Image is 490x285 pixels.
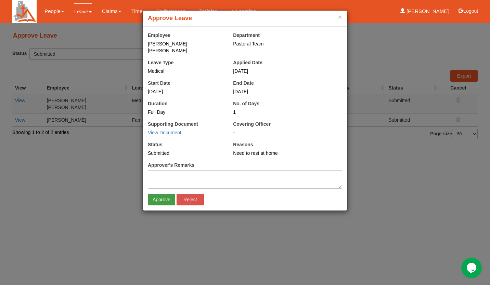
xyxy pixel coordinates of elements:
label: Department [233,32,260,39]
div: [DATE] [233,68,308,74]
a: View Document [148,130,181,135]
div: [DATE] [148,88,223,95]
label: Status [148,141,163,148]
label: Duration [148,100,168,107]
input: Approve [148,194,175,205]
label: Start Date [148,80,170,86]
div: Pastoral Team [233,40,342,47]
label: Applied Date [233,59,262,66]
b: Approve Leave [148,15,192,22]
label: No. of Days [233,100,259,107]
label: Reasons [233,141,253,148]
label: Covering Officer [233,121,271,127]
button: × [338,13,342,21]
div: - [233,129,342,136]
div: [PERSON_NAME] [PERSON_NAME] [148,40,223,54]
label: Approver's Remarks [148,162,194,168]
label: Leave Type [148,59,173,66]
div: [DATE] [233,88,308,95]
div: Full Day [148,109,223,116]
div: Need to rest at home [233,150,342,157]
div: 1 [233,109,308,116]
label: Employee [148,32,170,39]
iframe: chat widget [461,258,483,278]
input: Reject [177,194,204,205]
label: Supporting Document [148,121,198,127]
div: Submitted [148,150,223,157]
div: Medical [148,68,223,74]
label: End Date [233,80,254,86]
